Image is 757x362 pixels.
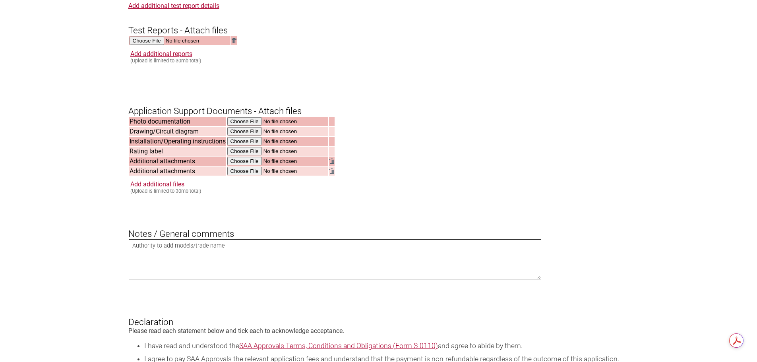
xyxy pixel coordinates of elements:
[128,304,629,327] h3: Declaration
[130,180,184,188] a: Add additional files
[129,166,226,176] td: Additional attachments
[232,38,236,43] img: Remove
[329,168,334,174] img: Remove
[129,147,226,156] td: Rating label
[129,137,226,146] td: Installation/Operating instructions
[128,215,629,239] h3: Notes / General comments
[129,157,226,166] td: Additional attachments
[130,188,201,194] small: (Upload is limited to 30mb total)
[329,159,334,164] img: Remove
[128,92,629,116] h3: Application Support Documents - Attach files
[128,2,219,10] a: Add additional test report details
[130,50,192,58] a: Add additional reports
[130,58,201,64] small: (Upload is limited to 30mb total)
[129,117,226,126] td: Photo documentation
[129,127,226,136] td: Drawing/Circuit diagram
[128,12,629,36] h3: Test Reports - Attach files
[144,341,629,351] li: I have read and understood the and agree to abide by them.
[239,342,438,350] a: SAA Approvals Terms, Conditions and Obligations (Form S-0110)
